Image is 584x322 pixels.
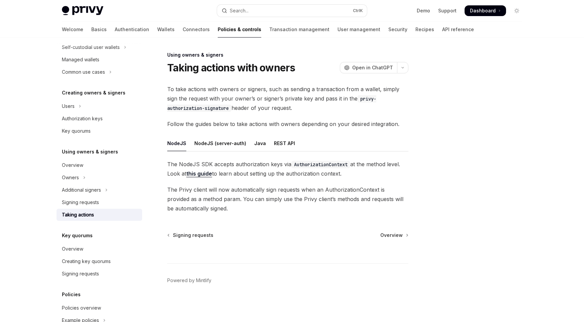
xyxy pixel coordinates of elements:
[353,8,363,13] span: Ctrl K
[62,6,103,15] img: light logo
[57,268,142,280] a: Signing requests
[62,161,83,169] div: Overview
[340,62,397,73] button: Open in ChatGPT
[167,159,408,178] span: The NodeJS SDK accepts authorization keys via at the method level. Look at to learn about setting...
[57,302,142,314] a: Policies overview
[62,291,81,299] h5: Policies
[57,100,142,112] button: Toggle Users section
[62,89,125,97] h5: Creating owners & signers
[62,174,79,182] div: Owners
[173,232,213,239] span: Signing requests
[183,21,210,38] a: Connectors
[167,135,186,151] div: NodeJS
[62,198,99,206] div: Signing requests
[62,127,91,135] div: Key quorums
[417,7,430,14] a: Demo
[380,232,408,239] a: Overview
[218,21,261,38] a: Policies & controls
[465,5,506,16] a: Dashboard
[511,5,522,16] button: Toggle dark mode
[352,64,393,71] span: Open in ChatGPT
[57,54,142,66] a: Managed wallets
[415,21,434,38] a: Recipes
[57,184,142,196] button: Toggle Additional signers section
[388,21,407,38] a: Security
[167,119,408,129] span: Follow the guides below to take actions with owners depending on your desired integration.
[337,21,380,38] a: User management
[62,186,101,194] div: Additional signers
[380,232,403,239] span: Overview
[438,7,457,14] a: Support
[167,185,408,213] span: The Privy client will now automatically sign requests when an AuthorizationContext is provided as...
[115,21,149,38] a: Authentication
[62,102,75,110] div: Users
[254,135,266,151] div: Java
[91,21,107,38] a: Basics
[167,62,295,74] h1: Taking actions with owners
[57,66,142,78] button: Toggle Common use cases section
[230,7,249,15] div: Search...
[57,255,142,267] a: Creating key quorums
[62,56,99,64] div: Managed wallets
[186,170,212,177] a: this guide
[57,113,142,125] a: Authorization keys
[470,7,496,14] span: Dashboard
[217,5,367,17] button: Open search
[167,84,408,113] span: To take actions with owners or signers, such as sending a transaction from a wallet, simply sign ...
[167,277,211,284] a: Powered by Mintlify
[62,211,94,219] div: Taking actions
[57,196,142,208] a: Signing requests
[442,21,474,38] a: API reference
[291,161,350,168] code: AuthorizationContext
[62,21,83,38] a: Welcome
[62,148,118,156] h5: Using owners & signers
[62,257,111,265] div: Creating key quorums
[269,21,329,38] a: Transaction management
[57,159,142,171] a: Overview
[168,232,213,239] a: Signing requests
[274,135,295,151] div: REST API
[57,172,142,184] button: Toggle Owners section
[57,243,142,255] a: Overview
[62,115,103,123] div: Authorization keys
[167,52,408,58] div: Using owners & signers
[62,232,93,240] h5: Key quorums
[62,304,101,312] div: Policies overview
[194,135,246,151] div: NodeJS (server-auth)
[57,209,142,221] a: Taking actions
[62,245,83,253] div: Overview
[157,21,175,38] a: Wallets
[62,270,99,278] div: Signing requests
[62,68,105,76] div: Common use cases
[57,125,142,137] a: Key quorums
